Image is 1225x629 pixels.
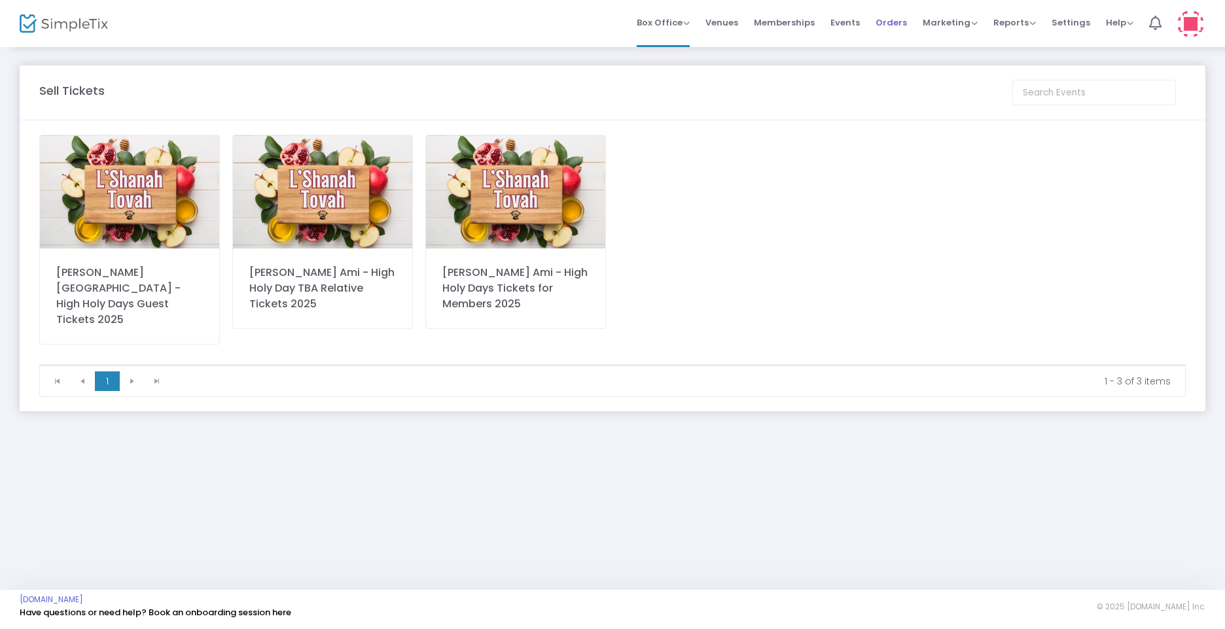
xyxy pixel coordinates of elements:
img: 638899157848241233RoshHashanah.png [40,135,219,248]
div: [PERSON_NAME] Ami - High Holy Days Tickets for Members 2025 [442,265,589,312]
span: © 2025 [DOMAIN_NAME] Inc. [1097,602,1205,612]
a: [DOMAIN_NAME] [20,594,83,605]
span: Help [1106,16,1133,29]
m-panel-title: Sell Tickets [39,82,105,99]
img: 638931261421270355638899157152373885RoshHashanah1.png [426,135,605,248]
span: Marketing [923,16,978,29]
span: Box Office [637,16,690,29]
span: Memberships [754,6,815,39]
span: Page 1 [95,371,120,391]
div: [PERSON_NAME][GEOGRAPHIC_DATA] - High Holy Days Guest Tickets 2025 [56,265,203,328]
a: Have questions or need help? Book an onboarding session here [20,606,291,619]
div: Data table [40,365,1185,365]
span: Events [830,6,860,39]
div: [PERSON_NAME] Ami - High Holy Day TBA Relative Tickets 2025 [249,265,396,312]
span: Orders [876,6,907,39]
kendo-pager-info: 1 - 3 of 3 items [179,375,1171,388]
span: Venues [705,6,738,39]
span: Reports [993,16,1036,29]
span: Settings [1052,6,1090,39]
input: Search Events [1012,80,1176,105]
img: 638899158818887256638611673763322227RoshHashanah.png [233,135,412,248]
